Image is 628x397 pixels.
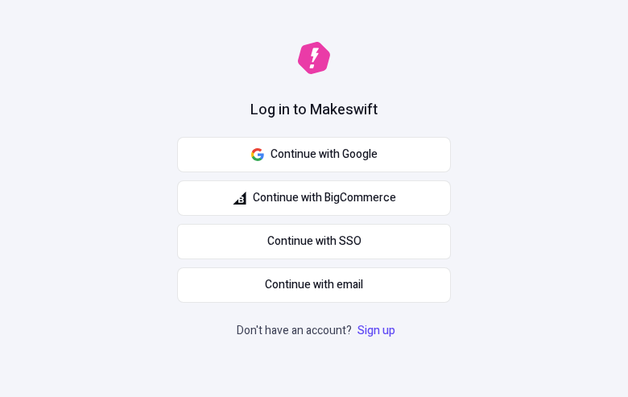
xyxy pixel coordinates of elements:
p: Don't have an account? [237,322,399,340]
span: Continue with email [265,276,363,294]
span: Continue with Google [271,146,378,163]
button: Continue with Google [177,137,451,172]
span: Continue with BigCommerce [253,189,396,207]
a: Continue with SSO [177,224,451,259]
a: Sign up [354,322,399,339]
button: Continue with email [177,267,451,303]
button: Continue with BigCommerce [177,180,451,216]
h1: Log in to Makeswift [250,100,378,121]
